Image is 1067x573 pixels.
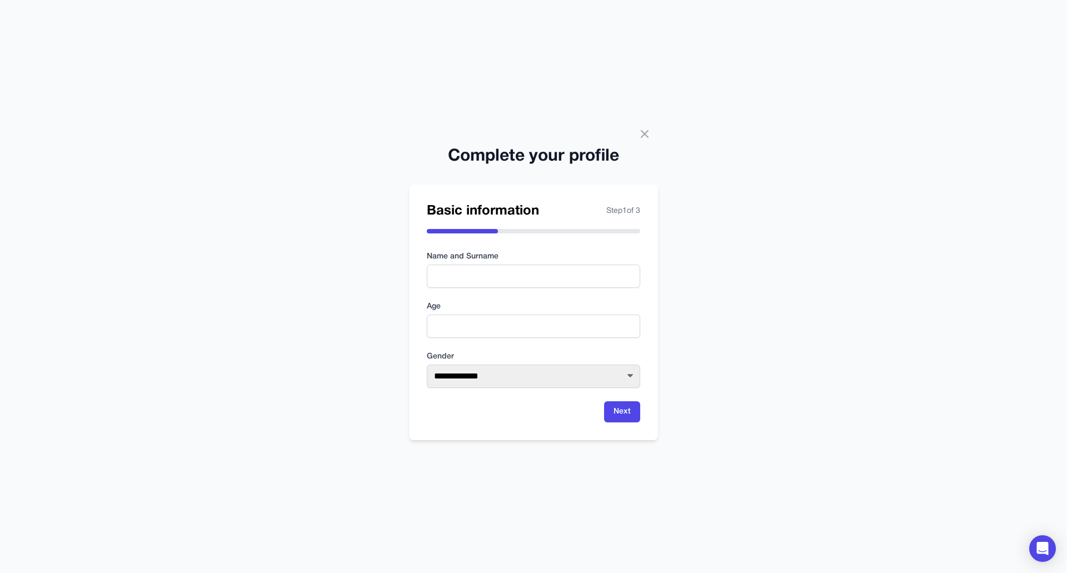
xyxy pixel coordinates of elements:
label: Gender [427,351,640,362]
label: Name and Surname [427,251,640,262]
h2: Complete your profile [409,147,658,167]
label: Age [427,301,640,312]
span: Step 1 of 3 [606,206,640,217]
h2: Basic information [427,202,539,220]
button: Next [604,401,640,422]
div: Open Intercom Messenger [1029,535,1056,562]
